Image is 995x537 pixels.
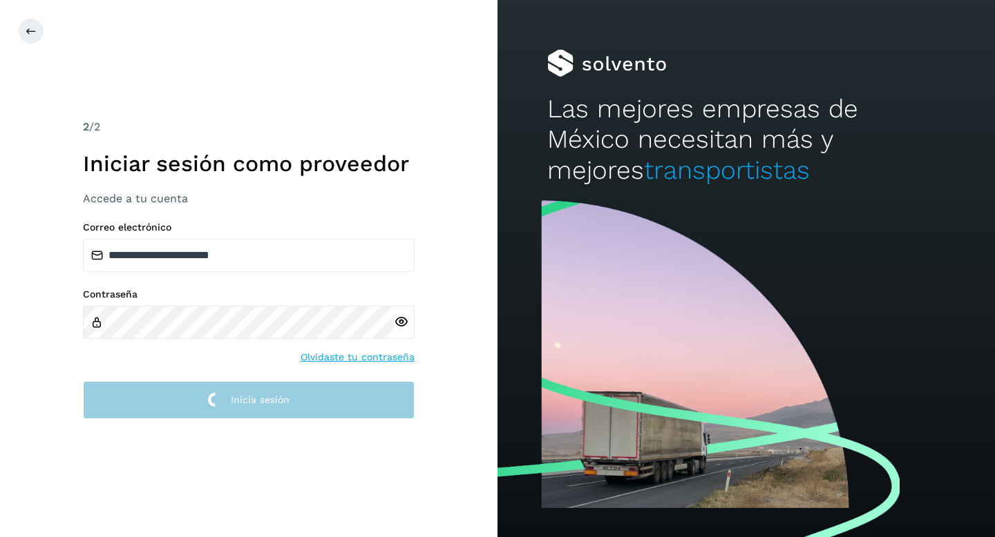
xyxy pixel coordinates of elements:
[83,289,415,300] label: Contraseña
[83,192,415,205] h3: Accede a tu cuenta
[83,119,415,135] div: /2
[83,150,415,177] h1: Iniciar sesión como proveedor
[83,222,415,233] label: Correo electrónico
[231,395,290,404] span: Inicia sesión
[301,350,415,364] a: Olvidaste tu contraseña
[644,155,810,185] span: transportistas
[83,120,89,133] span: 2
[83,381,415,419] button: Inicia sesión
[547,94,945,186] h2: Las mejores empresas de México necesitan más y mejores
